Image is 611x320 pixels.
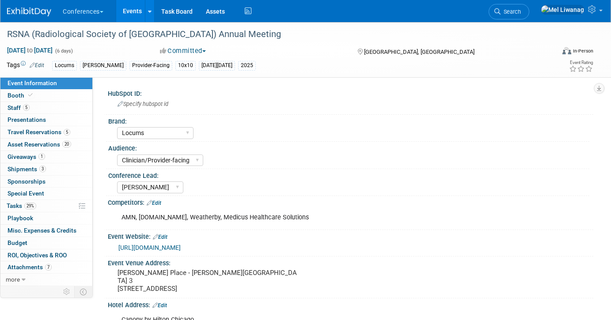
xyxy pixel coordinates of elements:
[152,302,167,309] a: Edit
[8,79,57,87] span: Event Information
[8,190,44,197] span: Special Event
[364,49,474,55] span: [GEOGRAPHIC_DATA], [GEOGRAPHIC_DATA]
[0,163,92,175] a: Shipments3
[175,61,196,70] div: 10x10
[0,200,92,212] a: Tasks29%
[0,249,92,261] a: ROI, Objectives & ROO
[153,234,167,240] a: Edit
[0,212,92,224] a: Playbook
[7,202,36,209] span: Tasks
[8,239,27,246] span: Budget
[118,244,181,251] a: [URL][DOMAIN_NAME]
[64,129,70,136] span: 5
[541,5,584,15] img: Mel Liwanag
[7,60,44,71] td: Tags
[489,4,529,19] a: Search
[0,151,92,163] a: Giveaways1
[0,176,92,188] a: Sponsorships
[8,264,52,271] span: Attachments
[157,46,209,56] button: Committed
[562,47,571,54] img: Format-Inperson.png
[8,215,33,222] span: Playbook
[28,93,33,98] i: Booth reservation complete
[0,237,92,249] a: Budget
[30,62,44,68] a: Edit
[573,48,593,54] div: In-Person
[8,128,70,136] span: Travel Reservations
[6,276,20,283] span: more
[0,274,92,286] a: more
[75,286,93,297] td: Toggle Event Tabs
[0,126,92,138] a: Travel Reservations5
[147,200,161,206] a: Edit
[118,269,300,293] pre: [PERSON_NAME] Place - [PERSON_NAME][GEOGRAPHIC_DATA] 3 [STREET_ADDRESS]
[507,46,593,59] div: Event Format
[8,252,67,259] span: ROI, Objectives & ROO
[8,227,76,234] span: Misc. Expenses & Credits
[238,61,256,70] div: 2025
[52,61,77,70] div: Locums
[118,101,168,107] span: Specify hubspot id
[108,256,593,267] div: Event Venue Address:
[4,26,543,42] div: RSNA (Radiological Society of [GEOGRAPHIC_DATA]) Annual Meeting
[7,46,53,54] span: [DATE] [DATE]
[108,230,593,241] div: Event Website:
[45,264,52,271] span: 7
[8,178,46,185] span: Sponsorships
[0,261,92,273] a: Attachments7
[54,48,73,54] span: (6 days)
[80,61,126,70] div: [PERSON_NAME]
[0,139,92,151] a: Asset Reservations20
[569,60,593,65] div: Event Rating
[0,225,92,237] a: Misc. Expenses & Credits
[38,153,45,160] span: 1
[8,116,46,123] span: Presentations
[24,203,36,209] span: 29%
[108,196,593,207] div: Competitors:
[108,298,593,310] div: Hotel Address:
[0,114,92,126] a: Presentations
[108,142,589,153] div: Audience:
[108,87,593,98] div: HubSpot ID:
[0,90,92,102] a: Booth
[0,102,92,114] a: Staff5
[8,153,45,160] span: Giveaways
[0,77,92,89] a: Event Information
[108,115,589,126] div: Brand:
[115,209,499,226] div: AMN, [DOMAIN_NAME], Weatherby, Medicus Healthcare Solutions
[8,141,71,148] span: Asset Reservations
[129,61,172,70] div: Provider-Facing
[8,104,30,111] span: Staff
[7,8,51,16] img: ExhibitDay
[0,188,92,200] a: Special Event
[26,47,34,54] span: to
[23,104,30,111] span: 5
[62,141,71,147] span: 20
[199,61,235,70] div: [DATE][DATE]
[8,166,46,173] span: Shipments
[39,166,46,172] span: 3
[59,286,75,297] td: Personalize Event Tab Strip
[501,8,521,15] span: Search
[108,169,589,180] div: Conference Lead:
[8,92,34,99] span: Booth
